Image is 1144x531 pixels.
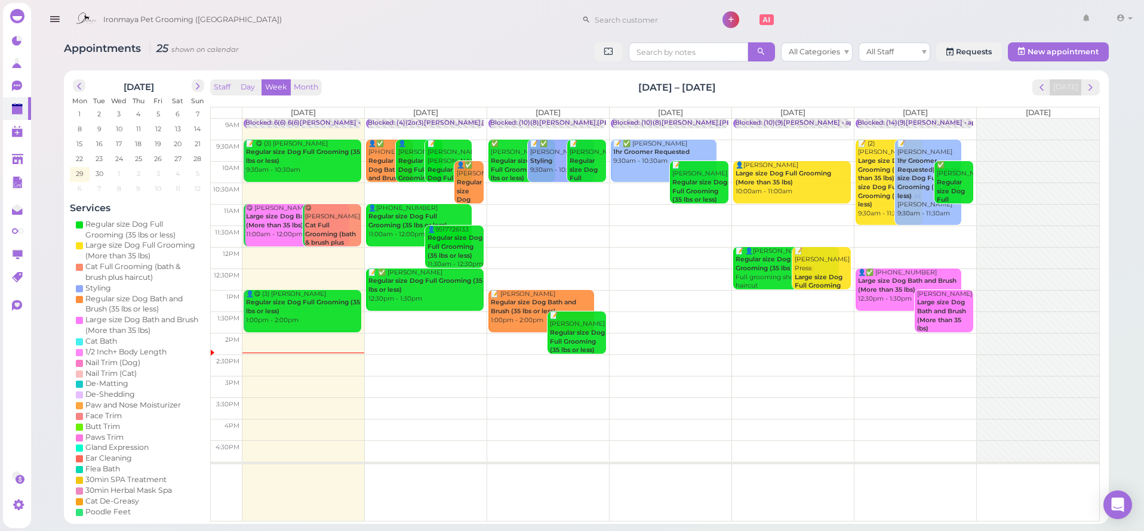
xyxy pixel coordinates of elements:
h4: Services [70,202,207,214]
i: 25 [150,42,239,54]
b: Regular size Dog Full Grooming (35 lbs or less) [368,212,447,229]
b: Large size Dog Full Grooming (More than 35 lbs) [795,273,842,307]
small: shown on calendar [171,45,239,54]
span: Tue [93,97,105,105]
div: ✅ [PERSON_NAME] 10:00am - 11:00am [936,161,974,249]
div: 📝 [PERSON_NAME] 1:00pm - 2:00pm [490,290,594,325]
b: Regular size Dog Full Grooming (35 lbs or less) [570,157,602,208]
span: 26 [153,153,163,164]
div: Face Trim [85,410,122,421]
span: All Staff [866,47,894,56]
a: Requests [936,42,1002,61]
span: 10 [153,183,162,194]
span: [DATE] [780,108,805,117]
button: [DATE] [1050,79,1082,95]
span: 3:30pm [216,400,239,408]
span: 27 [173,153,183,164]
span: 9:30am [216,143,239,150]
div: 30min Herbal Mask Spa [85,485,172,496]
span: 10am [222,164,239,172]
div: Blocked: (10)(9)[PERSON_NAME] • appointment [735,119,887,128]
div: Paws Trim [85,432,124,443]
div: 😋 [PERSON_NAME] 11:00am - 12:00pm [305,204,361,274]
span: 17 [115,138,123,149]
span: Wed [111,97,127,105]
b: Cat Full Grooming (bath & brush plus haircut) [305,221,356,255]
div: Blocked: (10)(8)[PERSON_NAME],[PERSON_NAME] • appointment [613,119,823,128]
span: 9 [96,124,103,134]
div: 📝 [PERSON_NAME] [PERSON_NAME] 9:30am - 11:30am [897,140,961,218]
div: 👤✅ [PHONE_NUMBER] 12:30pm - 1:30pm [857,268,961,304]
div: Nail Trim (Cat) [85,368,137,379]
span: 9am [225,121,239,129]
div: 📝 👤[PERSON_NAME] Full grooming shower and haircut 12:00pm - 1:00pm [735,247,839,300]
b: Large size Dog Full Grooming (More than 35 lbs) [736,169,831,186]
div: 👤✅ [PERSON_NAME] 10:00am - 11:00am [456,161,484,275]
b: Regular size Dog Full Grooming (35 lbs or less) [736,255,814,272]
b: Regular size Dog Full Grooming (35 lbs or less) [491,157,548,182]
h2: [DATE] – [DATE] [638,81,716,94]
span: 3pm [225,379,239,387]
div: Styling [85,283,111,294]
span: 13 [174,124,182,134]
button: Week [262,79,291,95]
span: 28 [192,153,202,164]
div: 👤9517726133 11:30am - 12:30pm [427,226,484,269]
div: 📝 [PERSON_NAME] [PERSON_NAME] 9:30am - 10:30am [427,140,472,218]
div: Poodle Feet [85,507,131,517]
div: Blocked: (14)(9)[PERSON_NAME] • appointment [857,119,1009,128]
span: All Categories [789,47,840,56]
span: Fri [153,97,162,105]
span: 12:30pm [214,271,239,279]
div: Butt Trim [85,421,120,432]
div: Blocked: (10)(8)[PERSON_NAME],[PERSON_NAME] • appointment [490,119,700,128]
span: Appointments [64,42,144,54]
span: 21 [193,138,202,149]
b: Regular size Dog Full Grooming (35 lbs or less) [398,157,442,191]
button: Month [290,79,322,95]
div: 1/2 Inch+ Body Length [85,347,167,357]
input: Search customer [591,10,706,29]
span: 4 [135,109,142,119]
div: 📝 [PERSON_NAME] 9:30am - 10:30am [569,140,607,227]
div: Ear Cleaning [85,453,132,464]
b: Large size Dog Bath and Brush (More than 35 lbs) [246,212,345,229]
span: 3 [116,109,122,119]
span: New appointment [1028,47,1099,56]
div: Large size Dog Bath and Brush (More than 35 lbs) [85,314,201,336]
div: Gland Expression [85,442,149,453]
b: Large size Dog Full Grooming (More than 35 lbs)|Regular size Dog Full Grooming (35 lbs or less) [858,157,921,208]
b: Regular size Dog Bath and Brush (35 lbs or less) [491,298,576,315]
b: Regular size Dog Full Grooming (35 lbs or less) [428,234,482,259]
b: Styling [530,157,552,165]
div: 📝 ✅ [PERSON_NAME] 9:30am - 10:30am [613,140,716,166]
span: Ironmaya Pet Grooming ([GEOGRAPHIC_DATA]) [103,3,282,36]
span: 2:30pm [216,357,239,365]
span: Thu [133,97,144,105]
div: Cat Full Grooming (bath & brush plus haircut) [85,261,201,283]
span: 1 [116,168,121,179]
button: Staff [210,79,234,95]
span: 9 [135,183,142,194]
div: De-Shedding [85,389,135,400]
span: 2pm [225,336,239,344]
span: 1 [77,109,82,119]
span: 11 [135,124,142,134]
span: 29 [75,168,85,179]
span: Mon [72,97,87,105]
div: Flea Bath [85,464,120,474]
span: [DATE] [413,108,438,117]
span: Sat [172,97,183,105]
span: 12pm [223,250,239,258]
span: 10:30am [213,186,239,193]
span: 25 [134,153,143,164]
span: Sun [191,97,204,105]
span: 1:30pm [217,314,239,322]
button: New appointment [1008,42,1109,61]
div: 📝 [PERSON_NAME] 10:00am - 11:00am [672,161,728,223]
b: 1hr Groomer Requested|Regular size Dog Full Grooming (35 lbs or less) [897,157,960,200]
span: 11:30am [215,229,239,236]
span: 4 [174,168,181,179]
div: 📝 (2) [PERSON_NAME] 9:30am - 11:30am [857,140,922,218]
span: [DATE] [291,108,316,117]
